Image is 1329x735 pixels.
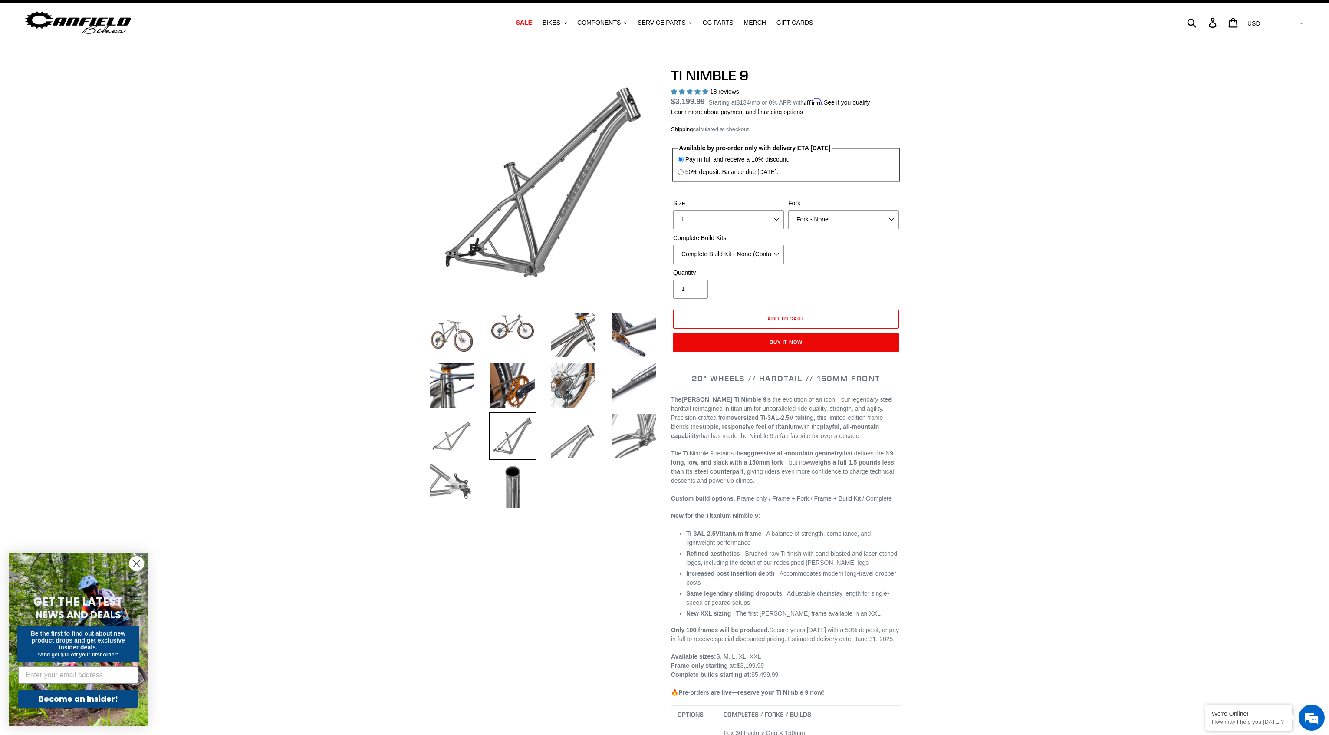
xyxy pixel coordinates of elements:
[577,19,621,26] span: COMPONENTS
[489,362,536,409] img: Load image into Gallery viewer, TI NIMBLE 9
[671,395,901,441] p: The is the evolution of an icon—our legendary steel hardtail reimagined in titanium for unparalle...
[31,630,126,651] span: Be the first to find out about new product drops and get exclusive insider deals.
[686,549,901,567] li: – Brushed raw Ti finish with sand-blasted and laser-etched logos, including the debut of our rede...
[736,99,750,106] span: $134
[686,550,740,557] strong: Refined aesthetics
[129,556,144,571] button: Close dialog
[36,608,121,622] span: NEWS AND DEALS
[681,396,766,403] strong: [PERSON_NAME] Ti Nimble 9
[673,268,784,277] label: Quantity
[671,459,783,466] strong: long, low, and slack with a 150mm fork
[824,99,870,106] a: See if you qualify - Learn more about Affirm Financing (opens in modal)
[671,512,760,519] strong: New for the Titanium Nimble 9:
[804,98,822,105] span: Affirm
[610,362,658,409] img: Load image into Gallery viewer, TI NIMBLE 9
[671,626,769,633] strong: Only 100 frames will be produced.
[573,17,632,29] button: COMPONENTS
[767,315,805,322] span: Add to cart
[671,459,894,475] strong: weighs a full 1.5 pounds less than its steel counterpart
[142,4,163,25] div: Minimize live chat window
[638,19,685,26] span: SERVICE PARTS
[428,462,476,510] img: Load image into Gallery viewer, TI NIMBLE 9
[671,88,710,95] span: 4.89 stars
[610,412,658,460] img: Load image into Gallery viewer, TI NIMBLE 9
[673,333,899,352] button: Buy it now
[4,237,165,267] textarea: Type your message and hit 'Enter'
[489,412,536,460] img: Load image into Gallery viewer, TI NIMBLE 9
[671,653,716,660] strong: Available sizes:
[33,594,123,610] span: GET THE LATEST
[543,19,560,26] span: BIKES
[686,569,901,587] li: – Accommodates modern long-travel dropper posts
[671,97,705,106] span: $3,199.99
[671,688,901,697] p: 🔥
[699,423,799,430] strong: supple, responsive feel of titanium
[1192,13,1214,32] input: Search
[671,494,901,503] p: . Frame only / Frame + Fork / Frame + Build Kit / Complete
[549,311,597,359] img: Load image into Gallery viewer, TI NIMBLE 9
[50,109,120,197] span: We're online!
[671,652,901,679] p: S, M, L, XL, XXL $3,199.99 $5,499.99
[703,19,734,26] span: GG PARTS
[686,530,761,537] strong: titanium frame
[549,412,597,460] img: Load image into Gallery viewer, TI NIMBLE 9
[24,9,132,36] img: Canfield Bikes
[709,96,870,107] p: Starting at /mo or 0% APR with .
[671,671,751,678] strong: Complete builds starting at:
[744,19,766,26] span: MERCH
[710,88,739,95] span: 18 reviews
[686,590,782,597] strong: Same legendary sliding dropouts
[686,609,901,618] li: – The first [PERSON_NAME] frame available in an XXL
[740,17,770,29] a: MERCH
[686,529,901,547] li: – A balance of strength, compliance, and lightweight performance
[678,689,824,696] strong: Pre-orders are live—reserve your Ti Nimble 9 now!
[671,495,734,502] strong: Custom build options
[673,310,899,329] button: Add to cart
[776,19,813,26] span: GIFT CARDS
[686,589,901,607] li: – Adjustable chainstay length for single-speed or geared setups
[743,450,842,457] strong: aggressive all-mountain geometry
[549,362,597,409] img: Load image into Gallery viewer, TI NIMBLE 9
[516,19,532,26] span: SALE
[673,199,784,208] label: Size
[686,570,775,577] strong: Increased post insertion depth
[685,155,790,164] label: Pay in full and receive a 10% discount.
[18,666,138,684] input: Enter your email address
[692,373,880,383] span: 29" WHEELS // HARDTAIL // 150MM FRONT
[428,311,476,359] img: Load image into Gallery viewer, TI NIMBLE 9
[671,706,717,724] th: OPTIONS
[671,125,901,134] div: calculated at checkout.
[428,412,476,460] img: Load image into Gallery viewer, TI NIMBLE 9
[28,43,49,65] img: d_696896380_company_1647369064580_696896380
[686,530,720,537] span: Ti-3AL-2.5V
[678,144,832,153] legend: Available by pre-order only with delivery ETA [DATE]
[673,234,784,243] label: Complete Build Kits
[671,449,901,485] p: The Ti Nimble 9 retains the that defines the N9— —but now , giving riders even more confidence to...
[10,48,23,61] div: Navigation go back
[671,626,901,644] p: Secure yours [DATE] with a 50% deposit, or pay in full to receive special discounted pricing. Est...
[610,311,658,359] img: Load image into Gallery viewer, TI NIMBLE 9
[671,67,901,84] h1: TI NIMBLE 9
[671,662,737,669] strong: Frame-only starting at:
[18,690,138,708] button: Become an Insider!
[633,17,696,29] button: SERVICE PARTS
[698,17,738,29] a: GG PARTS
[686,610,731,617] strong: New XXL sizing
[38,652,118,658] span: *And get $10 off your first order*
[538,17,571,29] button: BIKES
[772,17,818,29] a: GIFT CARDS
[489,311,536,342] img: Load image into Gallery viewer, TI NIMBLE 9
[730,414,814,421] strong: oversized Ti-3AL-2.5V tubing
[428,362,476,409] img: Load image into Gallery viewer, TI NIMBLE 9
[489,462,536,510] img: Load image into Gallery viewer, TI NIMBLE 9
[685,168,779,177] label: 50% deposit. Balance due [DATE].
[671,109,803,115] a: Learn more about payment and financing options
[788,199,899,208] label: Fork
[1212,719,1286,725] p: How may I help you today?
[717,706,901,724] th: COMPLETES / FORKS / BUILDS
[512,17,536,29] a: SALE
[1212,710,1286,717] div: We're Online!
[671,126,693,133] a: Shipping
[58,49,159,60] div: Chat with us now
